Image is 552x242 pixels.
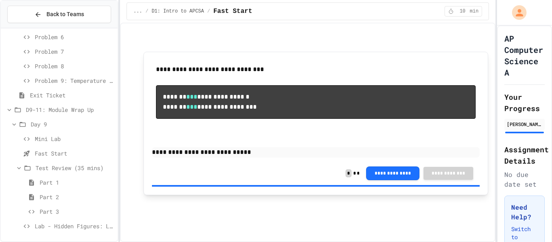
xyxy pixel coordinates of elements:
[145,8,148,15] span: /
[152,8,204,15] span: D1: Intro to APCSA
[504,3,529,22] div: My Account
[504,91,545,114] h2: Your Progress
[504,33,545,78] h1: AP Computer Science A
[35,76,114,85] span: Problem 9: Temperature Converter
[507,120,542,128] div: [PERSON_NAME]
[31,120,114,128] span: Day 9
[40,178,114,187] span: Part 1
[35,62,114,70] span: Problem 8
[456,8,469,15] span: 10
[46,10,84,19] span: Back to Teams
[133,8,142,15] span: ...
[504,170,545,189] div: No due date set
[35,135,114,143] span: Mini Lab
[511,202,538,222] h3: Need Help?
[35,47,114,56] span: Problem 7
[40,207,114,216] span: Part 3
[35,222,114,230] span: Lab - Hidden Figures: Launch Weight Calculator
[30,91,114,99] span: Exit Ticket
[26,105,114,114] span: D9-11: Module Wrap Up
[35,149,114,158] span: Fast Start
[36,164,114,172] span: Test Review (35 mins)
[504,144,545,166] h2: Assignment Details
[207,8,210,15] span: /
[40,193,114,201] span: Part 2
[470,8,479,15] span: min
[7,6,111,23] button: Back to Teams
[213,6,252,16] span: Fast Start
[35,33,114,41] span: Problem 6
